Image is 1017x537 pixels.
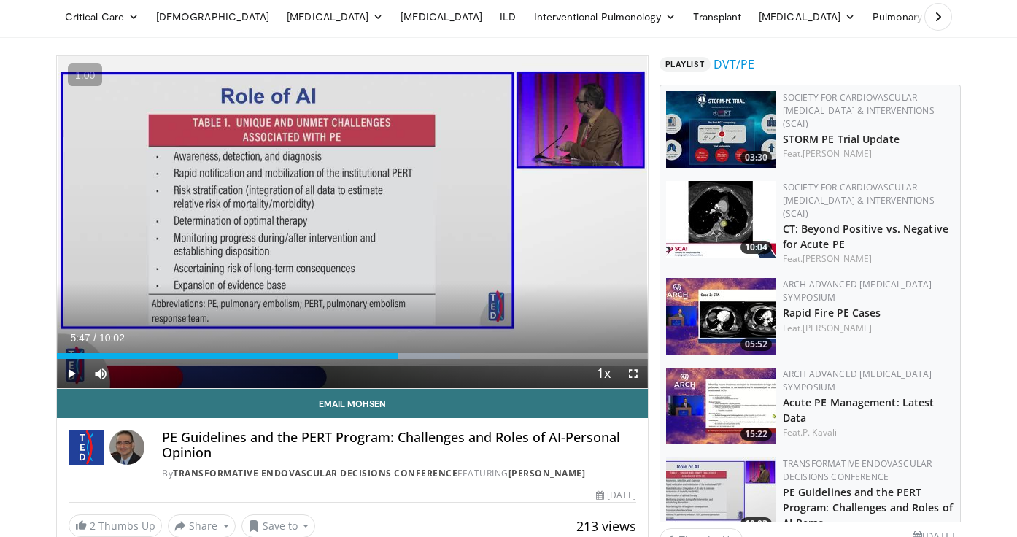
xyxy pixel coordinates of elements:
span: 10:02 [99,332,125,344]
a: [PERSON_NAME] [803,322,872,334]
a: 05:52 [666,278,776,355]
span: Playlist [660,57,711,72]
div: Progress Bar [57,353,648,359]
span: 5:47 [70,332,90,344]
a: Society for Cardiovascular [MEDICAL_DATA] & Interventions (SCAI) [783,91,935,130]
a: Transplant [684,2,750,31]
div: [DATE] [596,489,635,502]
a: Email Mohsen [57,389,648,418]
a: ILD [491,2,525,31]
a: [MEDICAL_DATA] [278,2,392,31]
a: CT: Beyond Positive vs. Negative for Acute PE [783,222,948,251]
a: PE Guidelines and the PERT Program: Challenges and Roles of AI-Perso… [783,485,953,530]
a: 2 Thumbs Up [69,514,162,537]
video-js: Video Player [57,56,648,389]
a: 10:03 [666,457,776,534]
span: 15:22 [740,428,772,441]
a: [DEMOGRAPHIC_DATA] [147,2,278,31]
span: 10:03 [740,517,772,530]
a: [PERSON_NAME] [509,467,586,479]
a: Transformative Endovascular Decisions Conference [783,457,932,483]
a: ARCH Advanced [MEDICAL_DATA] Symposium [783,278,932,304]
a: 10:04 [666,181,776,258]
a: Rapid Fire PE Cases [783,306,881,320]
span: 2 [90,519,96,533]
span: 03:30 [740,151,772,164]
a: [PERSON_NAME] [803,252,872,265]
img: Avatar [109,430,144,465]
a: Critical Care [56,2,147,31]
div: Feat. [783,147,954,161]
div: By FEATURING [162,467,636,480]
img: 9fa70103-371f-4b54-9a15-34a33600b725.150x105_q85_crop-smart_upscale.jpg [666,91,776,168]
a: [MEDICAL_DATA] [392,2,491,31]
div: Feat. [783,252,954,266]
a: [PERSON_NAME] [803,147,872,160]
a: 03:30 [666,91,776,168]
img: 2fd4a5e6-2d8b-476e-84e3-a4fd84033248.150x105_q85_crop-smart_upscale.jpg [666,181,776,258]
button: Playback Rate [589,359,619,388]
a: Society for Cardiovascular [MEDICAL_DATA] & Interventions (SCAI) [783,181,935,220]
a: Transformative Endovascular Decisions Conference [173,467,457,479]
button: Mute [86,359,115,388]
img: e5b6fc8c-390f-4ab1-bd93-c9e814e52180.150x105_q85_crop-smart_upscale.jpg [666,457,776,534]
a: ARCH Advanced [MEDICAL_DATA] Symposium [783,368,932,393]
h4: PE Guidelines and the PERT Program: Challenges and Roles of AI-Personal Opinion [162,430,636,461]
img: Transformative Endovascular Decisions Conference [69,430,104,465]
a: Acute PE Management: Latest Data [783,395,935,425]
img: b115bfb5-9fbe-49f2-8792-20541178ebc3.150x105_q85_crop-smart_upscale.jpg [666,278,776,355]
span: / [93,332,96,344]
img: 8cd9e589-f61e-4942-a3aa-e151f9ba9aa5.150x105_q85_crop-smart_upscale.jpg [666,368,776,444]
span: 10:04 [740,241,772,254]
span: 05:52 [740,338,772,351]
a: 15:22 [666,368,776,444]
a: STORM PE Trial Update [783,132,900,146]
a: Pulmonary Infection [864,2,990,31]
button: Fullscreen [619,359,648,388]
button: Play [57,359,86,388]
div: Feat. [783,322,954,335]
a: Interventional Pulmonology [525,2,685,31]
div: Feat. [783,426,954,439]
a: [MEDICAL_DATA] [750,2,864,31]
a: DVT/PE [714,55,754,73]
span: 213 views [576,517,636,535]
a: P. Kavali [803,426,837,439]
